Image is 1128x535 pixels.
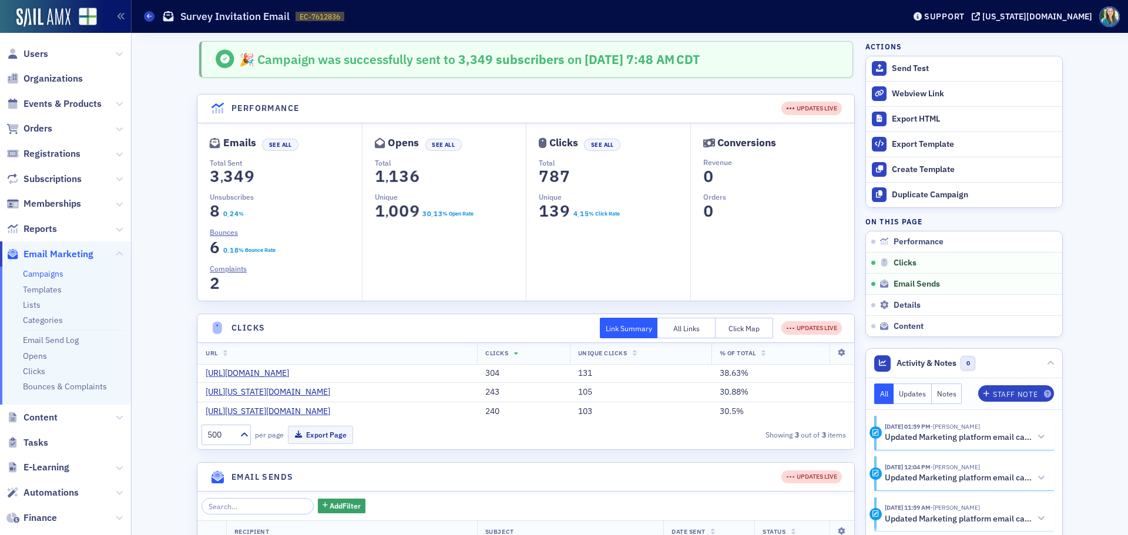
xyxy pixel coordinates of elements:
[180,9,290,23] h1: Survey Invitation Email
[894,237,944,247] span: Performance
[539,157,690,168] p: Total
[657,318,716,338] button: All Links
[442,210,474,218] div: % Open Rate
[549,140,578,146] div: Clicks
[23,436,48,449] span: Tasks
[23,97,102,110] span: Events & Products
[589,210,620,218] div: % Click Rate
[558,201,573,221] span: 9
[207,237,223,258] span: 6
[210,263,256,274] a: Complaints
[931,463,980,471] span: Megan Hughes
[781,321,842,335] div: UPDATES LIVE
[6,223,57,235] a: Reports
[229,208,234,219] span: 2
[210,191,362,202] p: Unsubscribes
[210,227,238,237] span: Bounces
[388,140,419,146] div: Opens
[422,210,442,218] section: 30.13
[787,472,837,482] div: UPDATES LIVE
[23,366,45,376] a: Clicks
[372,166,388,187] span: 1
[210,157,362,168] p: Total Sent
[23,223,57,235] span: Reports
[262,139,298,151] button: See All
[23,147,80,160] span: Registrations
[421,208,427,219] span: 3
[426,208,432,219] span: 0
[6,411,58,424] a: Content
[897,357,956,369] span: Activity & Notes
[894,321,924,332] span: Content
[23,197,81,210] span: Memberships
[885,472,1046,484] button: Updated Marketing platform email campaign: Survey Invitation Email
[220,170,223,186] span: ,
[385,170,388,186] span: ,
[432,208,438,219] span: 1
[584,139,620,151] button: See All
[674,51,700,68] span: CDT
[207,166,223,187] span: 3
[23,268,63,279] a: Campaigns
[931,422,980,430] span: Megan Hughes
[229,245,234,255] span: 1
[79,8,97,26] img: SailAMX
[558,166,573,187] span: 7
[210,263,247,274] span: Complaints
[23,248,93,261] span: Email Marketing
[6,97,102,110] a: Events & Products
[239,246,276,254] div: % Bounce Rate
[579,208,585,219] span: 1
[375,157,526,168] p: Total
[869,508,882,520] div: Activity
[578,211,579,220] span: .
[231,471,293,483] h4: Email Sends
[894,258,916,268] span: Clicks
[894,300,921,311] span: Details
[233,208,239,219] span: 4
[717,140,776,146] div: Conversions
[869,426,882,439] div: Activity
[23,72,83,85] span: Organizations
[239,210,244,218] div: %
[6,122,52,135] a: Orders
[207,201,223,221] span: 8
[385,201,401,221] span: 0
[573,210,589,218] section: 4.15
[1099,6,1120,27] span: Profile
[431,211,433,220] span: .
[892,89,1056,99] div: Webview Link
[781,102,842,115] div: UPDATES LIVE
[866,182,1062,207] button: Duplicate Campaign
[787,104,837,113] div: UPDATES LIVE
[866,106,1062,132] a: Export HTML
[720,406,847,417] div: 30.5%
[578,387,703,398] div: 105
[572,208,578,219] span: 4
[23,300,41,310] a: Lists
[385,166,401,187] span: 1
[720,368,847,379] div: 38.63%
[585,51,626,68] span: [DATE]
[885,473,1032,483] h5: Updated Marketing platform email campaign: Survey Invitation Email
[206,349,218,357] span: URL
[288,426,353,444] button: Export Page
[924,11,965,22] div: Support
[206,387,339,398] a: [URL][US_STATE][DOMAIN_NAME]
[866,132,1062,157] a: Export Template
[869,467,882,480] div: Activity
[330,500,361,511] span: Add Filter
[437,208,443,219] span: 3
[210,241,220,254] section: 6
[23,122,52,135] span: Orders
[6,72,83,85] a: Organizations
[223,140,256,146] div: Emails
[885,431,1046,443] button: Updated Marketing platform email campaign: Survey Invitation Email
[6,486,79,499] a: Automations
[961,356,975,371] span: 0
[885,422,931,430] time: 9/8/2025 01:59 PM
[578,406,703,417] div: 103
[239,51,585,68] span: 🎉 Campaign was successfully sent to on
[485,368,561,379] div: 304
[221,166,237,187] span: 3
